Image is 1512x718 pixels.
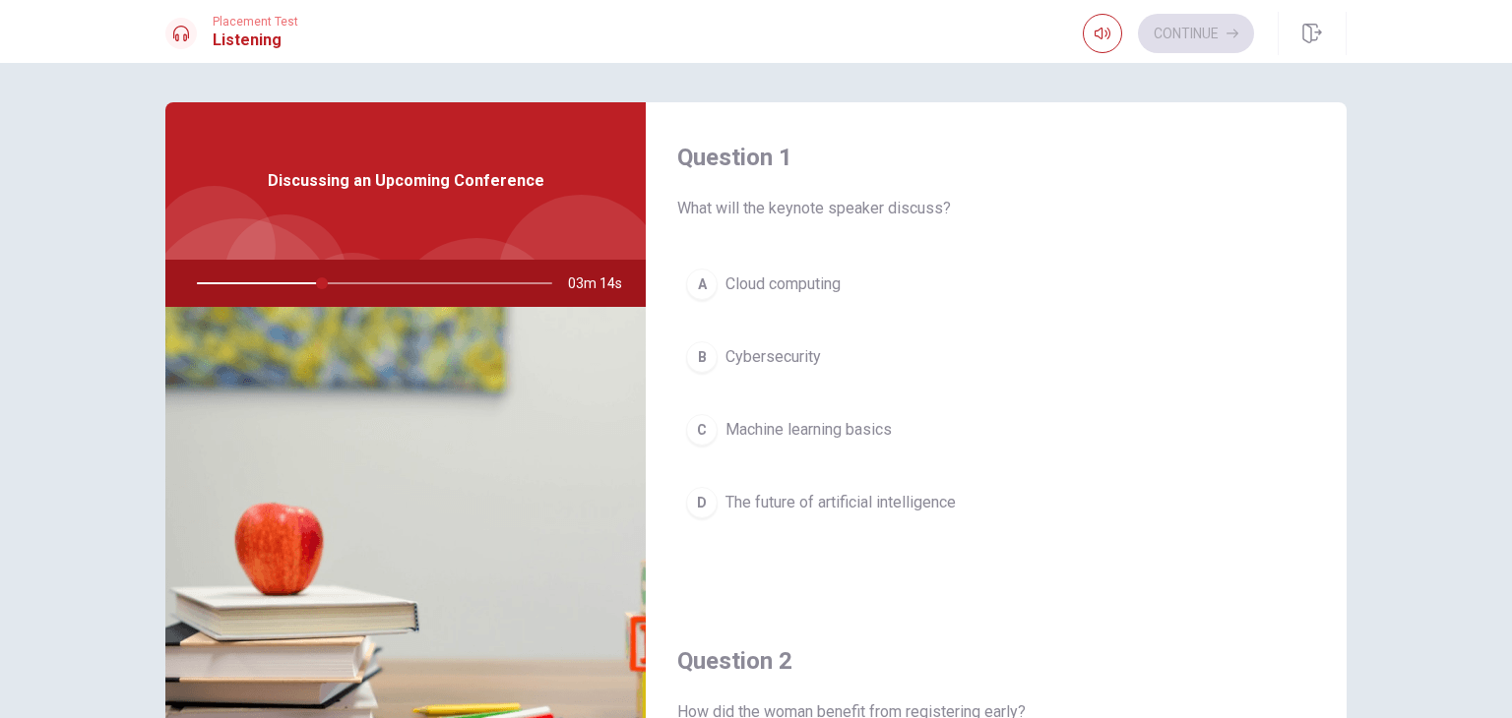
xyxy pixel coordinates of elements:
h4: Question 2 [677,645,1315,677]
span: Placement Test [213,15,298,29]
div: A [686,269,718,300]
span: Cybersecurity [725,345,821,369]
span: Discussing an Upcoming Conference [268,169,544,193]
button: ACloud computing [677,260,1315,309]
button: BCybersecurity [677,332,1315,382]
span: 03m 14s [568,260,638,307]
button: CMachine learning basics [677,405,1315,454]
span: Cloud computing [725,272,841,296]
span: The future of artificial intelligence [725,491,956,514]
h4: Question 1 [677,142,1315,173]
div: B [686,341,718,373]
button: DThe future of artificial intelligence [677,478,1315,527]
div: D [686,487,718,518]
h1: Listening [213,29,298,52]
span: What will the keynote speaker discuss? [677,197,1315,220]
span: Machine learning basics [725,418,892,442]
div: C [686,414,718,446]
